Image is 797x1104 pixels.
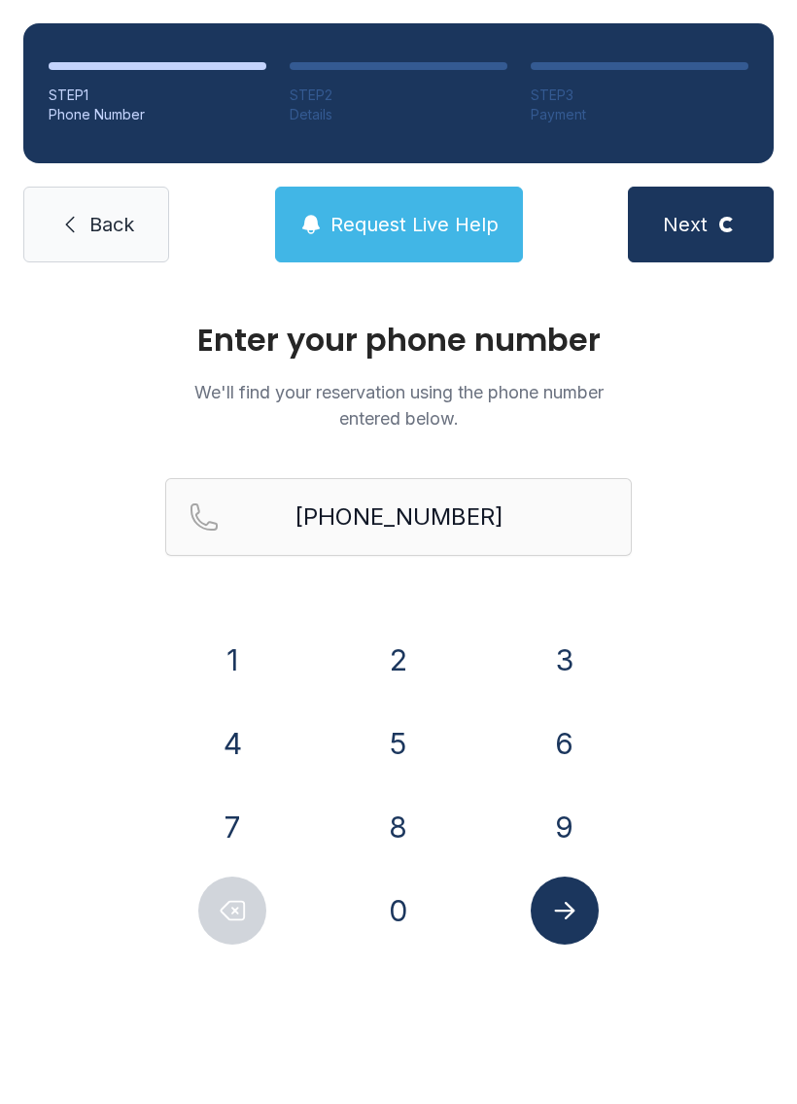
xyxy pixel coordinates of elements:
[165,478,632,556] input: Reservation phone number
[531,626,599,694] button: 3
[531,709,599,777] button: 6
[531,86,748,105] div: STEP 3
[364,709,433,777] button: 5
[364,793,433,861] button: 8
[364,877,433,945] button: 0
[531,877,599,945] button: Submit lookup form
[49,86,266,105] div: STEP 1
[290,105,507,124] div: Details
[165,379,632,431] p: We'll find your reservation using the phone number entered below.
[198,877,266,945] button: Delete number
[364,626,433,694] button: 2
[531,793,599,861] button: 9
[663,211,708,238] span: Next
[198,793,266,861] button: 7
[330,211,499,238] span: Request Live Help
[165,325,632,356] h1: Enter your phone number
[290,86,507,105] div: STEP 2
[198,626,266,694] button: 1
[531,105,748,124] div: Payment
[49,105,266,124] div: Phone Number
[198,709,266,777] button: 4
[89,211,134,238] span: Back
